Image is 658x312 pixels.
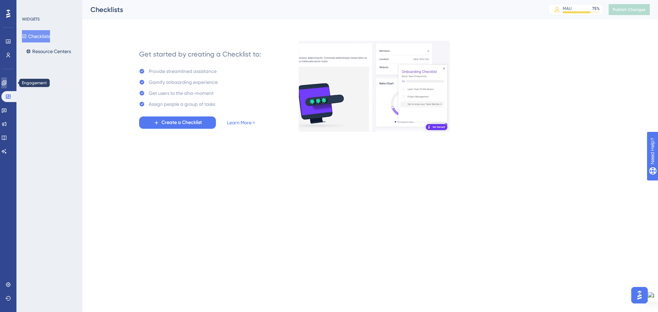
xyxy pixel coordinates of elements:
[16,2,43,10] span: Need Help?
[563,6,572,11] div: MAU
[149,67,217,75] div: Provide streamlined assistance
[609,4,650,15] button: Publish Changes
[149,100,215,108] div: Assign people a group of tasks
[149,89,214,97] div: Get users to the aha-moment
[149,78,218,86] div: Gamify onbaording experience
[613,7,646,12] span: Publish Changes
[227,118,255,127] a: Learn More >
[139,116,216,129] button: Create a Checklist
[22,30,50,42] button: Checklists
[629,285,650,305] iframe: UserGuiding AI Assistant Launcher
[22,16,40,22] div: WIDGETS
[161,118,202,127] span: Create a Checklist
[139,49,261,59] div: Get started by creating a Checklist to:
[592,6,600,11] div: 75 %
[22,45,75,58] button: Resource Centers
[298,41,450,132] img: e28e67207451d1beac2d0b01ddd05b56.gif
[90,5,531,14] div: Checklists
